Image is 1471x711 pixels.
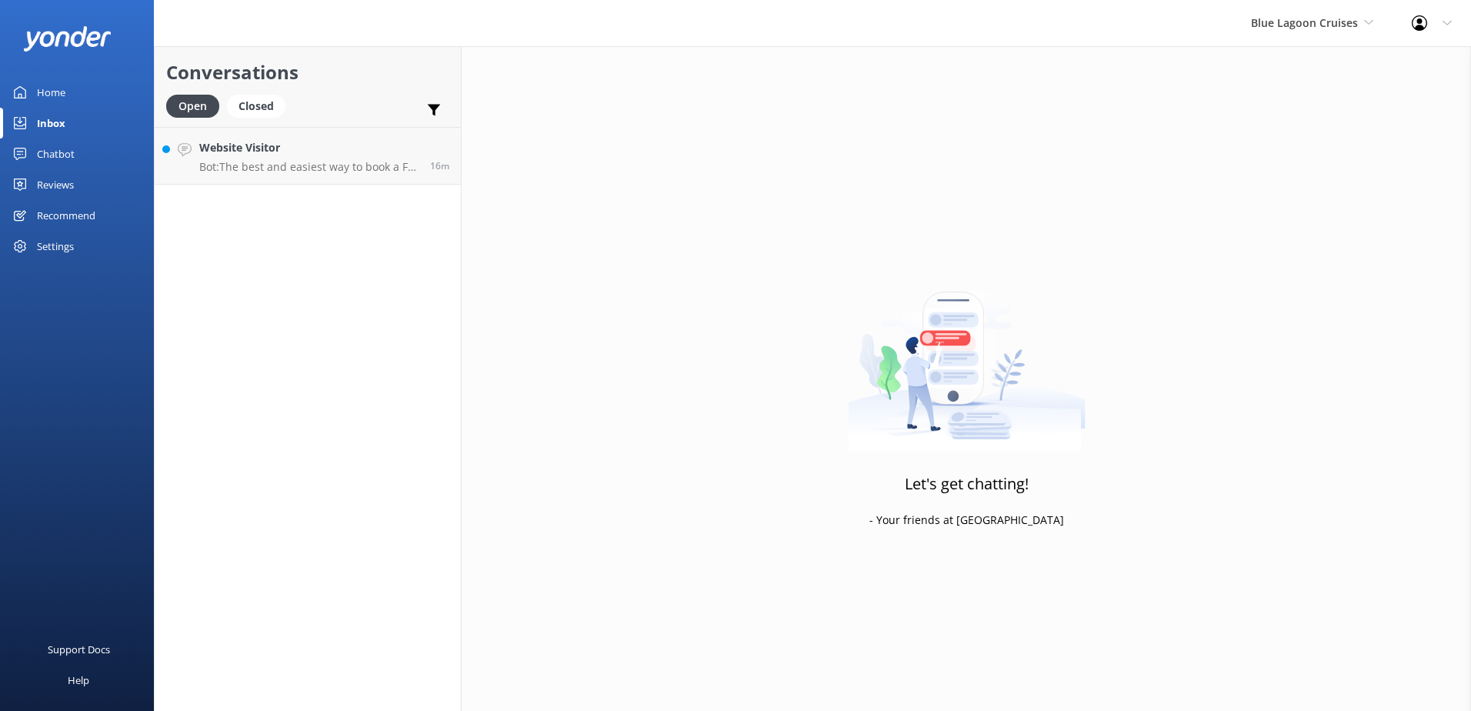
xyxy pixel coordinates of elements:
div: Recommend [37,200,95,231]
a: Website VisitorBot:The best and easiest way to book a Fiji cruise is online at [URL][DOMAIN_NAME]... [155,127,461,185]
img: artwork of a man stealing a conversation from at giant smartphone [848,259,1086,452]
a: Closed [227,97,293,114]
img: yonder-white-logo.png [23,26,112,52]
div: Chatbot [37,139,75,169]
p: - Your friends at [GEOGRAPHIC_DATA] [869,512,1064,529]
p: Bot: The best and easiest way to book a Fiji cruise is online at [URL][DOMAIN_NAME]. If you'd lik... [199,160,419,174]
h4: Website Visitor [199,139,419,156]
div: Inbox [37,108,65,139]
span: Aug 21 2025 02:03pm (UTC +12:00) Pacific/Auckland [430,159,449,172]
div: Open [166,95,219,118]
div: Help [68,665,89,696]
div: Reviews [37,169,74,200]
div: Closed [227,95,285,118]
a: Open [166,97,227,114]
span: Blue Lagoon Cruises [1251,15,1358,30]
div: Support Docs [48,634,110,665]
div: Home [37,77,65,108]
h2: Conversations [166,58,449,87]
div: Settings [37,231,74,262]
h3: Let's get chatting! [905,472,1029,496]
